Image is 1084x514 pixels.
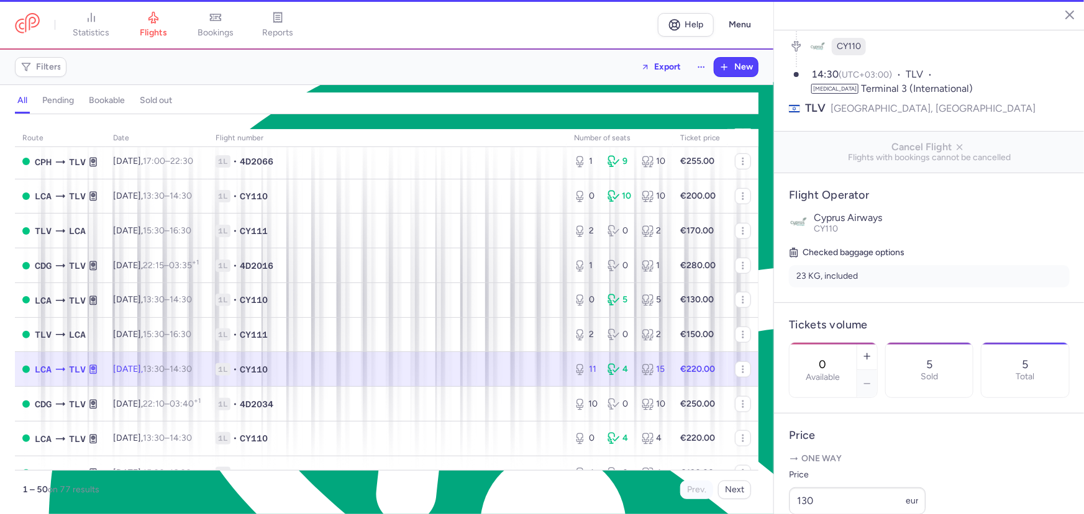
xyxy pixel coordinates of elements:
[15,13,40,36] a: CitizenPlane red outlined logo
[69,363,86,376] span: TLV
[35,363,52,376] span: LCA
[642,363,665,376] div: 15
[861,83,973,94] span: Terminal 3 (International)
[608,225,631,237] div: 0
[680,329,714,340] strong: €150.00
[240,363,268,376] span: CY110
[170,399,201,409] time: 03:40
[143,294,165,305] time: 13:30
[567,129,673,148] th: number of seats
[673,129,727,148] th: Ticket price
[143,260,164,271] time: 22:15
[22,366,30,373] span: OPEN
[143,433,192,443] span: –
[685,20,704,29] span: Help
[574,294,598,306] div: 0
[806,372,840,382] label: Available
[789,318,1070,332] h4: Tickets volume
[680,191,716,201] strong: €200.00
[680,364,715,374] strong: €220.00
[113,260,199,271] span: [DATE],
[1016,372,1035,382] p: Total
[216,259,230,272] span: 1L
[240,467,268,479] span: CY111
[22,227,30,235] span: OPEN
[680,294,714,305] strong: €130.00
[714,58,758,76] button: New
[143,156,165,166] time: 17:00
[240,155,273,168] span: 4D2066
[240,190,268,202] span: CY110
[574,467,598,479] div: 4
[143,467,165,478] time: 15:30
[574,155,598,168] div: 1
[69,155,86,169] span: Ben Gurion International, Tel Aviv, Israel
[784,142,1075,153] span: Cancel Flight
[680,225,714,236] strong: €170.00
[35,466,52,480] span: Ben Gurion International, Tel Aviv, Israel
[216,294,230,306] span: 1L
[608,155,631,168] div: 9
[233,398,237,410] span: •
[906,495,919,506] span: eur
[814,223,838,234] span: CY110
[35,294,52,307] span: Larnaca, Larnaca, Cyprus
[48,484,99,495] span: on 77 results
[718,480,751,499] button: Next
[143,225,191,236] span: –
[69,466,86,480] span: Larnaca, Larnaca, Cyprus
[113,364,192,374] span: [DATE],
[35,259,52,273] span: Charles De Gaulle, Paris, France
[680,467,714,478] strong: €120.00
[809,38,827,55] figure: CY airline logo
[789,212,809,232] img: Cyprus Airways logo
[642,294,665,306] div: 5
[15,129,106,148] th: route
[170,156,193,166] time: 22:30
[69,189,86,203] span: Ben Gurion International, Tel Aviv, Israel
[216,432,230,444] span: 1L
[839,70,892,80] span: (UTC+03:00)
[113,399,201,409] span: [DATE],
[608,190,631,202] div: 10
[233,190,237,202] span: •
[35,155,52,169] span: Kastrup, Copenhagen, Denmark
[233,225,237,237] span: •
[233,467,237,479] span: •
[22,262,30,269] span: OPEN
[574,432,598,444] div: 0
[143,191,192,201] span: –
[680,480,713,499] button: Prev.
[574,225,598,237] div: 2
[22,192,30,200] span: OPEN
[233,328,237,341] span: •
[574,363,598,376] div: 11
[42,95,74,106] h4: pending
[1023,358,1029,371] p: 5
[233,155,237,168] span: •
[113,329,191,340] span: [DATE],
[926,358,932,371] p: 5
[143,433,165,443] time: 13:30
[814,212,1070,223] p: Cyprus Airways
[143,294,192,305] span: –
[69,224,86,238] span: Larnaca, Larnaca, Cyprus
[69,259,86,273] span: TLV
[642,328,665,341] div: 2
[216,363,230,376] span: 1L
[642,467,665,479] div: 4
[642,225,665,237] div: 2
[170,467,191,478] time: 16:30
[216,190,230,202] span: 1L
[721,13,758,37] button: Menu
[789,245,1070,260] h5: Checked baggage options
[574,398,598,410] div: 10
[805,101,826,116] span: TLV
[194,397,201,405] sup: +1
[216,467,230,479] span: 1L
[113,225,191,236] span: [DATE],
[143,191,165,201] time: 13:30
[789,265,1070,287] li: 23 KG, included
[233,259,237,272] span: •
[233,432,237,444] span: •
